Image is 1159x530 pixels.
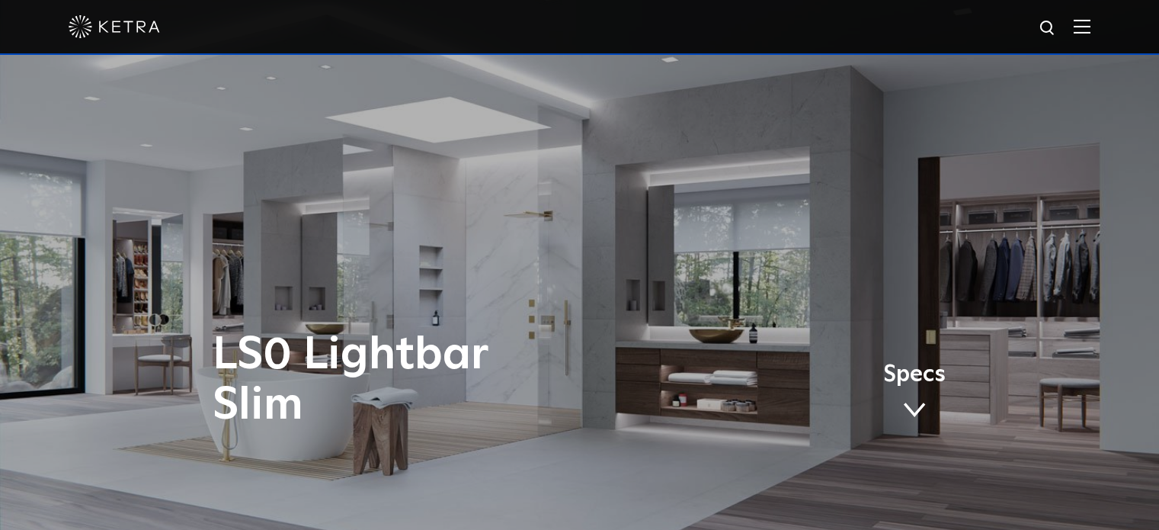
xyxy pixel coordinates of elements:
[213,330,643,431] h1: LS0 Lightbar Slim
[1039,19,1058,38] img: search icon
[883,364,946,386] span: Specs
[883,364,946,423] a: Specs
[1074,19,1090,34] img: Hamburger%20Nav.svg
[69,15,160,38] img: ketra-logo-2019-white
